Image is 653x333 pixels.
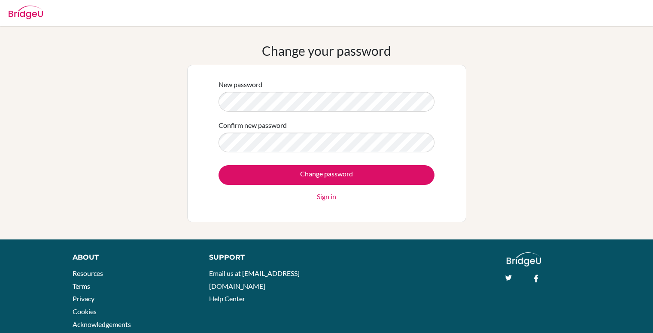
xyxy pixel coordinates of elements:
img: Bridge-U [9,6,43,19]
label: Confirm new password [219,120,287,130]
a: Help Center [209,294,245,303]
a: Email us at [EMAIL_ADDRESS][DOMAIN_NAME] [209,269,300,290]
a: Acknowledgements [73,320,131,328]
input: Change password [219,165,434,185]
div: Support [209,252,317,263]
a: Cookies [73,307,97,315]
label: New password [219,79,262,90]
h1: Change your password [262,43,391,58]
div: About [73,252,190,263]
a: Sign in [317,191,336,202]
a: Privacy [73,294,94,303]
a: Terms [73,282,90,290]
a: Resources [73,269,103,277]
img: logo_white@2x-f4f0deed5e89b7ecb1c2cc34c3e3d731f90f0f143d5ea2071677605dd97b5244.png [507,252,541,266]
